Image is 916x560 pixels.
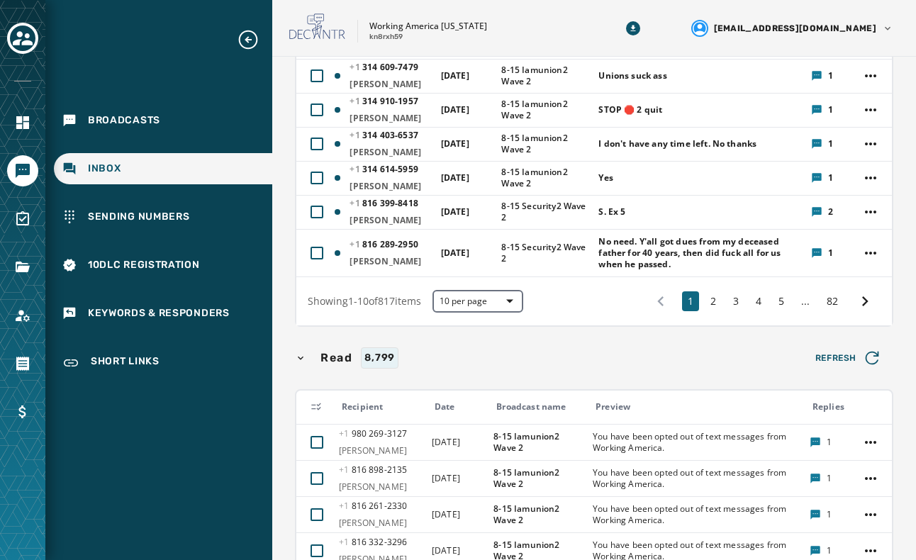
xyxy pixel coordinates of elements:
span: [DATE] [432,508,460,520]
span: 1 [828,138,833,150]
span: You have been opted out of text messages from Working America. [593,431,800,454]
span: Unions suck ass [598,70,666,82]
button: 4 [750,291,767,311]
span: +1 [339,464,352,476]
span: 10 per page [440,296,516,307]
a: Navigate to Billing [7,396,38,427]
span: 816 399 - 8418 [350,197,418,209]
span: Read [318,349,355,366]
span: [PERSON_NAME] [339,481,423,493]
span: [EMAIL_ADDRESS][DOMAIN_NAME] [714,23,876,34]
span: +1 [350,129,362,141]
span: [DATE] [441,103,469,116]
span: You have been opted out of text messages from Working America. [593,503,800,526]
span: ... [795,294,815,308]
span: Showing 1 - 10 of 817 items [308,294,421,308]
span: S. Ex 5 [598,206,625,218]
span: [PERSON_NAME] [350,215,431,226]
span: +1 [350,163,362,175]
span: 1 [827,545,832,556]
span: 8-15 Security2 Wave 2 [501,242,589,264]
span: [DATE] [432,436,460,448]
button: Download Menu [620,16,646,41]
button: Expand sub nav menu [237,28,271,51]
button: 3 [727,291,744,311]
span: [PERSON_NAME] [350,256,431,267]
span: Broadcasts [88,113,160,128]
a: Navigate to Short Links [54,346,272,380]
span: Keywords & Responders [88,306,230,320]
span: [PERSON_NAME] [339,517,423,529]
span: No need. Y'all got dues from my deceased father for 40 years, then did fuck all for us when he pa... [598,236,802,270]
span: 1 [827,473,832,484]
span: +1 [339,500,352,512]
span: 8-15 Iamunion2 Wave 2 [501,133,589,155]
button: 82 [821,291,844,311]
p: Working America [US_STATE] [369,21,487,32]
span: 314 403 - 6537 [350,129,418,141]
div: 8,799 [361,347,398,369]
div: Recipient [342,401,423,413]
span: 816 289 - 2950 [350,238,418,250]
span: Refresh [815,348,882,368]
span: 8-15 Security2 Wave 2 [501,201,589,223]
button: Read8,799 [295,347,804,369]
a: Navigate to Surveys [7,203,38,235]
span: +1 [350,238,362,250]
span: [DATE] [441,206,469,218]
span: +1 [339,427,352,439]
span: [DATE] [441,247,469,259]
span: 980 269 - 3127 [339,427,407,439]
span: [PERSON_NAME] [350,79,431,90]
a: Navigate to 10DLC Registration [54,250,272,281]
div: Date [435,401,484,413]
span: [PERSON_NAME] [350,181,431,192]
span: 8-15 Iamunion2 Wave 2 [493,431,583,454]
span: Sending Numbers [88,210,190,224]
p: kn8rxh59 [369,32,403,43]
span: 2 [828,206,833,218]
span: 8-15 Iamunion2 Wave 2 [501,99,589,121]
span: 1 [828,172,833,184]
div: Broadcast name [496,401,583,413]
button: User settings [686,14,899,43]
span: Short Links [91,354,160,371]
span: [DATE] [432,544,460,556]
span: I don't have any time left. No thanks [598,138,756,150]
div: Preview [596,401,800,413]
a: Navigate to Orders [7,348,38,379]
span: You have been opted out of text messages from Working America. [593,467,800,490]
div: Replies [812,401,850,413]
a: Navigate to Inbox [54,153,272,184]
span: 816 332 - 3296 [339,536,407,548]
a: Navigate to Files [7,252,38,283]
span: 1 [828,70,833,82]
span: 8-15 Iamunion2 Wave 2 [493,467,583,490]
button: 5 [773,291,790,311]
span: [PERSON_NAME] [350,113,431,124]
span: Inbox [88,162,121,176]
span: Yes [598,172,613,184]
span: 314 910 - 1957 [350,95,418,107]
span: [PERSON_NAME] [350,147,431,158]
span: 1 [827,437,832,448]
span: +1 [350,197,362,209]
span: 314 614 - 5959 [350,163,418,175]
span: 8-15 Iamunion2 Wave 2 [501,167,589,189]
button: 2 [705,291,722,311]
span: 314 609 - 7479 [350,61,418,73]
span: [PERSON_NAME] [339,445,423,457]
span: 8-15 Iamunion2 Wave 2 [493,503,583,526]
a: Navigate to Keywords & Responders [54,298,272,329]
span: 1 [828,247,833,259]
span: [DATE] [441,172,469,184]
span: STOP 🛑 2 quit [598,104,662,116]
span: 10DLC Registration [88,258,200,272]
span: 1 [827,509,832,520]
span: +1 [350,61,362,73]
a: Navigate to Home [7,107,38,138]
a: Navigate to Broadcasts [54,105,272,136]
a: Navigate to Messaging [7,155,38,186]
span: +1 [350,95,362,107]
span: [DATE] [441,69,469,82]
